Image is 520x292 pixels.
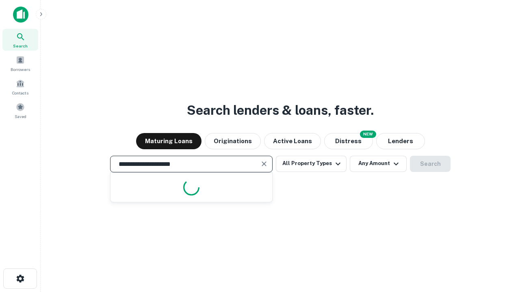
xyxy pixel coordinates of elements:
a: Saved [2,99,38,121]
span: Borrowers [11,66,30,73]
div: NEW [360,131,376,138]
button: Active Loans [264,133,321,149]
img: capitalize-icon.png [13,6,28,23]
iframe: Chat Widget [479,227,520,266]
a: Search [2,29,38,51]
span: Saved [15,113,26,120]
span: Search [13,43,28,49]
span: Contacts [12,90,28,96]
button: Search distressed loans with lien and other non-mortgage details. [324,133,373,149]
a: Contacts [2,76,38,98]
button: Maturing Loans [136,133,201,149]
button: Lenders [376,133,425,149]
a: Borrowers [2,52,38,74]
button: Originations [205,133,261,149]
h3: Search lenders & loans, faster. [187,101,374,120]
button: Clear [258,158,270,170]
button: All Property Types [276,156,347,172]
button: Any Amount [350,156,407,172]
